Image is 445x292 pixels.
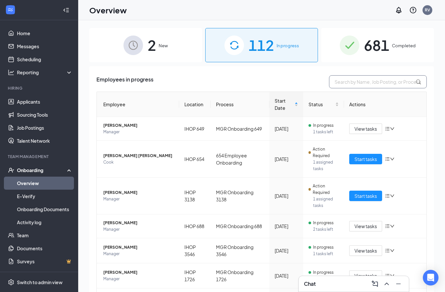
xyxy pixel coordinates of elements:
[313,183,339,196] span: Action Required
[349,154,382,164] button: Start tasks
[17,40,73,53] a: Messages
[179,178,211,214] td: IHOP 3138
[179,263,211,288] td: IHOP 1726
[385,156,390,162] span: bars
[211,117,269,141] td: MGR Onboarding 649
[385,273,390,278] span: bars
[103,226,174,233] span: Manager
[313,251,339,257] span: 1 tasks left
[211,263,269,288] td: MGR Onboarding 1726
[354,247,377,254] span: View tasks
[63,7,69,13] svg: Collapse
[275,97,293,111] span: Start Date
[17,177,73,190] a: Overview
[395,280,402,288] svg: Minimize
[383,280,391,288] svg: ChevronUp
[17,27,73,40] a: Home
[103,251,174,257] span: Manager
[103,220,174,226] span: [PERSON_NAME]
[17,255,73,268] a: SurveysCrown
[17,167,67,173] div: Onboarding
[17,53,73,66] a: Scheduling
[103,153,174,159] span: [PERSON_NAME] [PERSON_NAME]
[275,192,298,199] div: [DATE]
[313,196,339,209] span: 1 assigned tasks
[17,69,73,76] div: Reporting
[395,6,403,14] svg: Notifications
[179,92,211,117] th: Location
[8,167,14,173] svg: UserCheck
[349,124,382,134] button: View tasks
[390,126,395,131] span: down
[304,280,316,287] h3: Chat
[211,141,269,178] td: 654 Employee Onboarding
[385,224,390,229] span: bars
[103,122,174,129] span: [PERSON_NAME]
[392,42,416,49] span: Completed
[390,273,395,278] span: down
[179,214,211,238] td: IHOP 688
[275,247,298,254] div: [DATE]
[354,223,377,230] span: View tasks
[159,42,168,49] span: New
[103,276,174,282] span: Manager
[313,122,334,129] span: In progress
[7,7,14,13] svg: WorkstreamLogo
[103,159,174,166] span: Cook
[103,196,174,202] span: Manager
[8,279,14,285] svg: Settings
[309,101,334,108] span: Status
[385,248,390,253] span: bars
[313,269,334,276] span: In progress
[354,155,377,163] span: Start tasks
[211,178,269,214] td: MGR Onboarding 3138
[97,92,179,117] th: Employee
[313,159,339,172] span: 1 assigned tasks
[303,92,344,117] th: Status
[385,126,390,131] span: bars
[8,85,71,91] div: Hiring
[275,155,298,163] div: [DATE]
[211,214,269,238] td: MGR Onboarding 688
[275,223,298,230] div: [DATE]
[381,279,392,289] button: ChevronUp
[313,226,339,233] span: 2 tasks left
[313,244,334,251] span: In progress
[393,279,404,289] button: Minimize
[370,279,380,289] button: ComposeMessage
[179,117,211,141] td: IHOP 649
[385,193,390,198] span: bars
[329,75,427,88] input: Search by Name, Job Posting, or Process
[349,191,382,201] button: Start tasks
[354,125,377,132] span: View tasks
[8,69,14,76] svg: Analysis
[423,270,438,285] div: Open Intercom Messenger
[211,238,269,263] td: MGR Onboarding 3546
[17,108,73,121] a: Sourcing Tools
[275,272,298,279] div: [DATE]
[103,189,174,196] span: [PERSON_NAME]
[17,121,73,134] a: Job Postings
[17,229,73,242] a: Team
[409,6,417,14] svg: QuestionInfo
[103,129,174,135] span: Manager
[349,270,382,281] button: View tasks
[349,221,382,231] button: View tasks
[17,242,73,255] a: Documents
[179,238,211,263] td: IHOP 3546
[17,203,73,216] a: Onboarding Documents
[148,34,156,56] span: 2
[313,220,334,226] span: In progress
[17,134,73,147] a: Talent Network
[275,125,298,132] div: [DATE]
[364,34,389,56] span: 681
[249,34,274,56] span: 112
[277,42,299,49] span: In progress
[390,248,395,253] span: down
[425,7,430,13] div: RV
[390,194,395,198] span: down
[17,95,73,108] a: Applicants
[89,5,127,16] h1: Overview
[313,129,339,135] span: 1 tasks left
[390,157,395,161] span: down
